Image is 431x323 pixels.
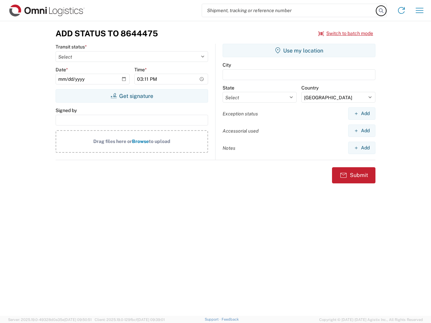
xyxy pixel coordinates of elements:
span: [DATE] 09:39:01 [137,318,165,322]
span: Copyright © [DATE]-[DATE] Agistix Inc., All Rights Reserved [319,317,423,323]
label: Transit status [56,44,87,50]
button: Add [348,142,375,154]
span: Browse [132,139,149,144]
button: Get signature [56,89,208,103]
span: [DATE] 09:50:51 [64,318,92,322]
label: Exception status [223,111,258,117]
h3: Add Status to 8644475 [56,29,158,38]
label: City [223,62,231,68]
button: Switch to batch mode [318,28,373,39]
span: Drag files here or [93,139,132,144]
label: Signed by [56,107,77,113]
span: Server: 2025.19.0-49328d0a35e [8,318,92,322]
a: Feedback [222,317,239,321]
label: Time [134,67,147,73]
button: Add [348,107,375,120]
span: to upload [149,139,170,144]
label: Notes [223,145,235,151]
span: Client: 2025.19.0-129fbcf [95,318,165,322]
button: Submit [332,167,375,183]
label: State [223,85,234,91]
button: Add [348,124,375,137]
button: Use my location [223,44,375,57]
input: Shipment, tracking or reference number [202,4,376,17]
label: Accessorial used [223,128,259,134]
label: Date [56,67,68,73]
a: Support [205,317,222,321]
label: Country [301,85,319,91]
